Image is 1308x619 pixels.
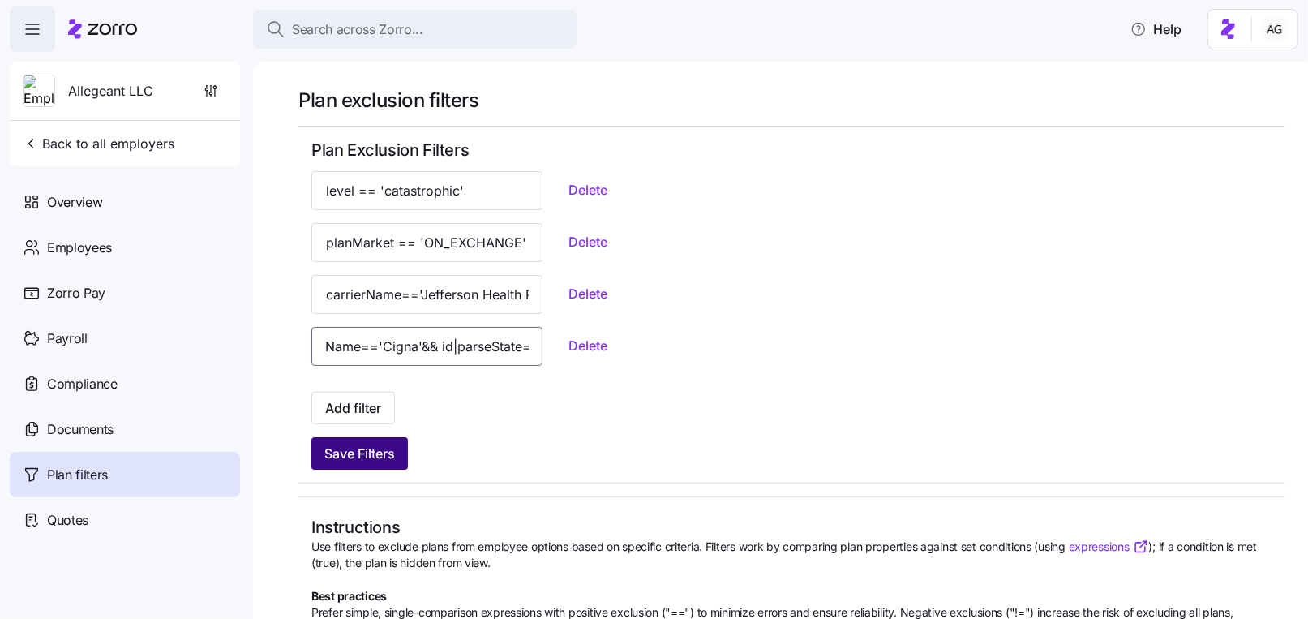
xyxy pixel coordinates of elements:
a: Compliance [10,361,240,406]
img: 5fc55c57e0610270ad857448bea2f2d5 [1262,16,1288,42]
span: Plan filters [47,465,108,485]
span: Delete [568,180,607,200]
a: Payroll [10,316,240,361]
a: Documents [10,406,240,452]
a: Overview [10,179,240,225]
button: Delete [555,227,620,256]
span: Overview [47,192,102,213]
input: carrierName != 'Ambetter' && individualMedicalDeductible|parseIdeonMedicalProperty > 1500 [311,223,542,262]
span: Documents [47,419,114,440]
span: Delete [568,336,607,355]
button: Save Filters [311,437,408,470]
span: Zorro Pay [47,283,105,303]
button: Search across Zorro... [253,10,577,49]
a: Quotes [10,497,240,543]
span: Help [1130,19,1181,39]
b: Best practices [311,589,387,603]
button: Delete [555,279,620,308]
a: Employees [10,225,240,270]
img: Employer logo [24,75,54,108]
a: expressions [1069,539,1149,555]
span: Allegeant LLC [68,81,153,101]
span: Employees [47,238,112,258]
button: Delete [555,175,620,204]
h1: Plan exclusion filters [298,88,1285,113]
span: Add filter [325,398,381,418]
span: Delete [568,284,607,303]
h2: Instructions [311,517,1272,539]
a: Plan filters [10,452,240,497]
span: Compliance [47,374,118,394]
span: Quotes [47,510,88,531]
span: Back to all employers [23,134,174,153]
button: Add filter [311,392,395,424]
input: carrierName != 'Ambetter' && individualMedicalDeductible|parseIdeonMedicalProperty > 1500 [311,327,542,366]
span: Payroll [47,329,88,349]
span: Delete [568,232,607,251]
button: Help [1117,13,1194,45]
span: Search across Zorro... [292,19,423,40]
span: Save Filters [324,444,395,463]
button: Delete [555,331,620,360]
button: Back to all employers [16,127,181,160]
input: carrierName != 'Ambetter' && individualMedicalDeductible|parseIdeonMedicalProperty > 1500 [311,171,542,210]
input: carrierName != 'Ambetter' && individualMedicalDeductible|parseIdeonMedicalProperty > 1500 [311,275,542,314]
h2: Plan Exclusion Filters [311,140,1272,161]
a: Zorro Pay [10,270,240,316]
